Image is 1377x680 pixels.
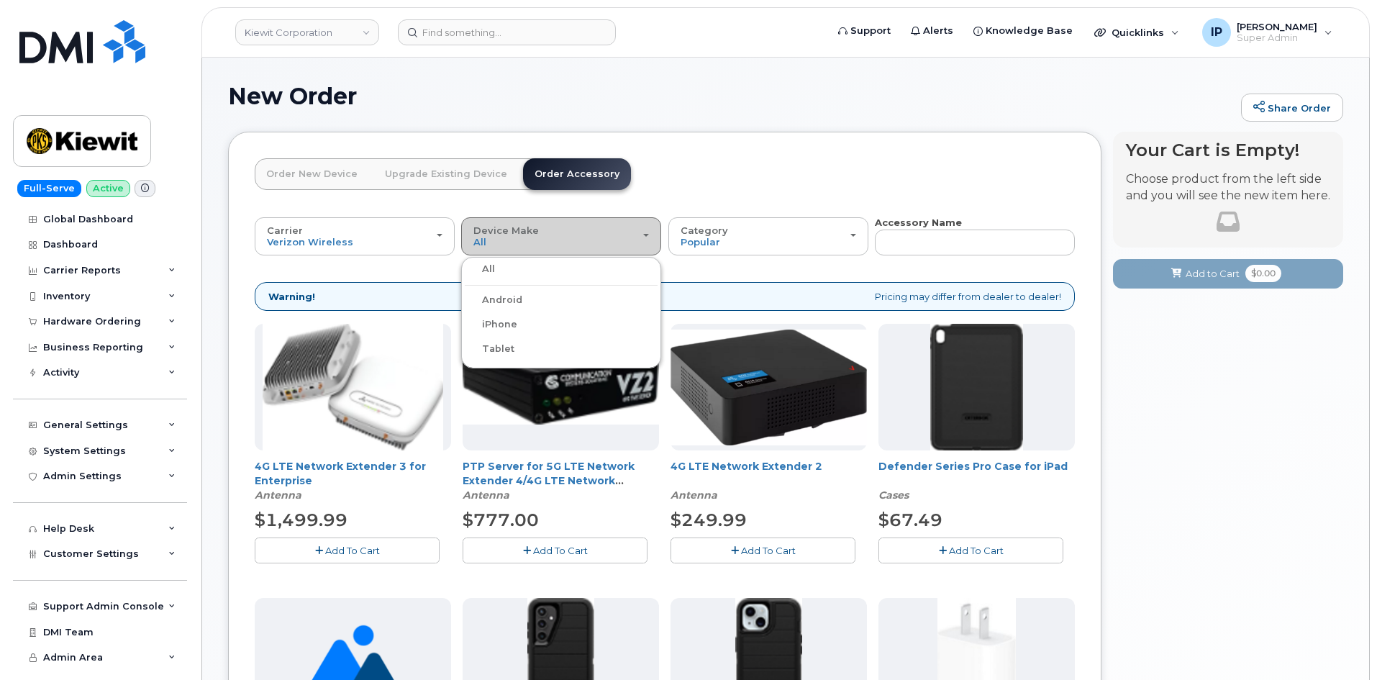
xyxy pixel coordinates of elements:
[463,489,509,502] em: Antenna
[255,509,347,530] span: $1,499.99
[741,545,796,556] span: Add To Cart
[255,459,451,502] div: 4G LTE Network Extender 3 for Enterprise
[671,489,717,502] em: Antenna
[465,340,514,358] label: Tablet
[465,260,495,278] label: All
[255,158,369,190] a: Order New Device
[373,158,519,190] a: Upgrade Existing Device
[1126,140,1330,160] h4: Your Cart is Empty!
[878,460,1068,473] a: Defender Series Pro Case for iPad
[875,217,962,228] strong: Accessory Name
[255,489,301,502] em: Antenna
[1314,617,1366,669] iframe: Messenger Launcher
[465,316,517,333] label: iPhone
[949,545,1004,556] span: Add To Cart
[523,158,631,190] a: Order Accessory
[1186,267,1240,281] span: Add to Cart
[463,538,647,563] button: Add To Cart
[681,236,720,248] span: Popular
[671,509,747,530] span: $249.99
[325,545,380,556] span: Add To Cart
[463,459,659,502] div: PTP Server for 5G LTE Network Extender 4/4G LTE Network Extender 3
[255,538,440,563] button: Add To Cart
[268,290,315,304] strong: Warning!
[255,460,426,487] a: 4G LTE Network Extender 3 for Enterprise
[671,459,867,502] div: 4G LTE Network Extender 2
[463,509,539,530] span: $777.00
[473,236,486,248] span: All
[671,330,867,445] img: 4glte_extender.png
[1241,94,1343,122] a: Share Order
[1245,265,1281,282] span: $0.00
[228,83,1234,109] h1: New Order
[533,545,588,556] span: Add To Cart
[473,225,539,236] span: Device Make
[463,350,659,425] img: Casa_Sysem.png
[930,324,1023,450] img: defenderipad10thgen.png
[668,217,868,255] button: Category Popular
[878,538,1063,563] button: Add To Cart
[1126,171,1330,204] p: Choose product from the left side and you will see the new item here.
[671,460,822,473] a: 4G LTE Network Extender 2
[681,225,728,236] span: Category
[1113,259,1343,289] button: Add to Cart $0.00
[255,282,1075,312] div: Pricing may differ from dealer to dealer!
[463,460,635,502] a: PTP Server for 5G LTE Network Extender 4/4G LTE Network Extender 3
[878,509,942,530] span: $67.49
[461,217,661,255] button: Device Make All
[878,459,1075,502] div: Defender Series Pro Case for iPad
[671,538,855,563] button: Add To Cart
[263,324,444,450] img: casa.png
[255,217,455,255] button: Carrier Verizon Wireless
[267,236,353,248] span: Verizon Wireless
[465,291,522,309] label: Android
[878,489,909,502] em: Cases
[267,225,303,236] span: Carrier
